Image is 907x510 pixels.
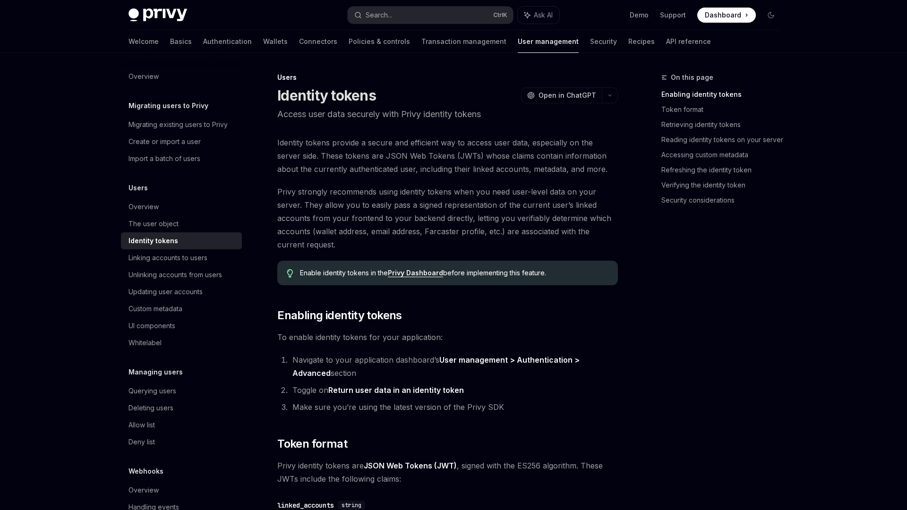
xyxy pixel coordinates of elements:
a: JSON Web Tokens (JWT) [364,461,457,471]
div: Allow list [128,419,155,431]
a: Welcome [128,30,159,53]
div: Linking accounts to users [128,252,207,263]
a: User management [518,30,579,53]
a: Updating user accounts [121,283,242,300]
span: Enabling identity tokens [277,308,402,323]
span: To enable identity tokens for your application: [277,331,618,344]
span: On this page [671,72,713,83]
a: Demo [630,10,649,20]
a: Refreshing the identity token [661,162,786,178]
a: Reading identity tokens on your server [661,132,786,147]
a: Authentication [203,30,252,53]
button: Search...CtrlK [348,7,513,24]
a: Overview [121,198,242,215]
strong: Return user data in an identity token [328,385,464,395]
a: Connectors [299,30,337,53]
div: Import a batch of users [128,153,200,164]
div: Updating user accounts [128,286,203,297]
a: Accessing custom metadata [661,147,786,162]
a: Privy Dashboard [388,269,443,277]
a: Verifying the identity token [661,178,786,193]
span: Dashboard [705,10,741,20]
span: Open in ChatGPT [539,91,596,100]
a: Enabling identity tokens [661,87,786,102]
a: Overview [121,68,242,85]
span: Identity tokens provide a secure and efficient way to access user data, especially on the server ... [277,136,618,176]
div: Search... [366,9,392,21]
a: Security [590,30,617,53]
span: Ask AI [534,10,553,20]
li: Navigate to your application dashboard’s section [290,353,618,380]
a: Identity tokens [121,232,242,249]
a: Import a batch of users [121,150,242,167]
a: API reference [666,30,711,53]
a: Security considerations [661,193,786,208]
a: Whitelabel [121,334,242,351]
div: Create or import a user [128,136,201,147]
button: Ask AI [518,7,559,24]
div: Deleting users [128,402,173,414]
span: Privy identity tokens are , signed with the ES256 algorithm. These JWTs include the following cla... [277,459,618,485]
button: Open in ChatGPT [521,87,602,103]
a: Wallets [263,30,288,53]
a: Create or import a user [121,133,242,150]
svg: Tip [287,269,293,278]
button: Toggle dark mode [763,8,779,23]
div: Identity tokens [128,235,178,246]
div: Whitelabel [128,337,162,348]
div: Custom metadata [128,303,182,314]
h5: Users [128,182,148,194]
span: Ctrl K [493,11,507,19]
div: Users [277,73,618,82]
img: dark logo [128,8,187,22]
a: Basics [170,30,192,53]
h5: Webhooks [128,466,163,477]
h1: Identity tokens [277,87,376,104]
span: Token format [277,436,347,451]
div: UI components [128,320,175,331]
p: Access user data securely with Privy identity tokens [277,108,618,121]
a: Overview [121,482,242,499]
li: Toggle on [290,383,618,397]
a: Transaction management [421,30,506,53]
div: Deny list [128,436,155,448]
div: Overview [128,201,159,212]
a: Recipes [628,30,655,53]
a: Unlinking accounts from users [121,266,242,283]
span: Privy strongly recommends using identity tokens when you need user-level data on your server. The... [277,185,618,251]
a: UI components [121,317,242,334]
a: Deny list [121,433,242,450]
li: Make sure you’re using the latest version of the Privy SDK [290,400,618,414]
div: linked_accounts [277,501,334,510]
div: Unlinking accounts from users [128,269,222,280]
a: The user object [121,215,242,232]
a: Migrating existing users to Privy [121,116,242,133]
div: Overview [128,71,159,82]
a: Allow list [121,416,242,433]
a: Querying users [121,382,242,399]
a: Deleting users [121,399,242,416]
div: The user object [128,218,179,229]
div: Overview [128,484,159,496]
a: Retrieving identity tokens [661,117,786,132]
h5: Managing users [128,366,183,378]
a: Support [660,10,686,20]
a: Token format [661,102,786,117]
span: Enable identity tokens in the before implementing this feature. [300,268,608,278]
span: string [342,501,361,509]
a: Custom metadata [121,300,242,317]
h5: Migrating users to Privy [128,100,208,111]
a: Dashboard [697,8,756,23]
div: Migrating existing users to Privy [128,119,228,130]
a: Policies & controls [349,30,410,53]
div: Querying users [128,385,176,397]
a: Linking accounts to users [121,249,242,266]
